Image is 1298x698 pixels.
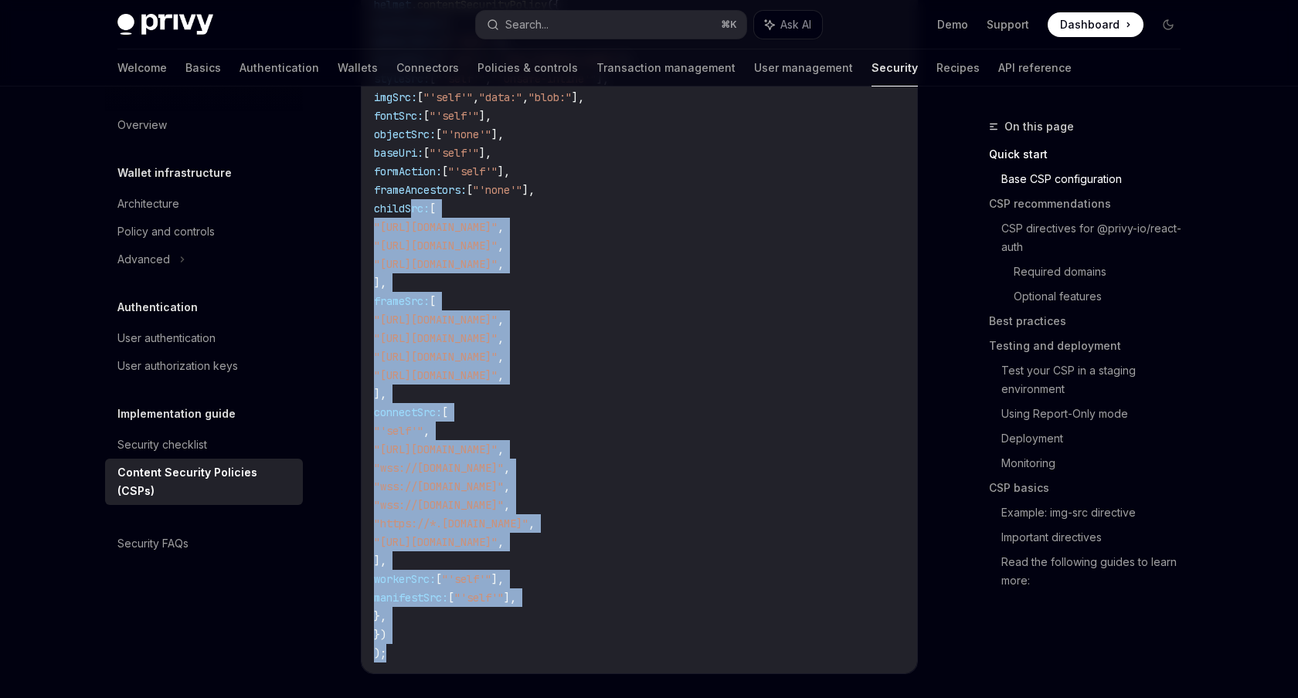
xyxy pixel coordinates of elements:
span: ], [498,164,510,178]
img: dark logo [117,14,213,36]
span: , [498,535,504,549]
span: ], [374,387,386,401]
span: frameAncestors: [374,183,467,197]
a: Quick start [989,142,1193,167]
a: CSP basics [989,476,1193,500]
span: [ [442,405,448,419]
a: Architecture [105,190,303,218]
span: On this page [1004,117,1074,136]
span: ], [491,127,504,141]
span: [ [436,127,442,141]
span: fontSrc: [374,109,423,123]
div: Overview [117,116,167,134]
a: CSP recommendations [989,191,1193,216]
span: imgSrc: [374,90,417,104]
span: ], [504,591,516,605]
span: , [498,239,504,252]
span: "'self'" [430,146,479,160]
span: "wss://[DOMAIN_NAME]" [374,498,504,512]
h5: Authentication [117,298,198,317]
span: ], [522,183,535,197]
a: Base CSP configuration [1001,167,1193,191]
span: "[URL][DOMAIN_NAME]" [374,257,498,271]
span: baseUri: [374,146,423,160]
span: ], [374,554,386,568]
a: Important directives [1001,525,1193,550]
span: connectSrc: [374,405,442,419]
span: [ [417,90,423,104]
a: Best practices [989,309,1193,334]
span: ], [572,90,584,104]
span: [ [467,183,473,197]
span: [ [430,202,436,215]
span: , [498,313,504,327]
span: ⌘ K [721,19,737,31]
div: User authorization keys [117,357,238,375]
span: , [504,498,510,512]
span: "'self'" [454,591,504,605]
span: childSrc: [374,202,430,215]
span: "wss://[DOMAIN_NAME]" [374,461,504,475]
span: formAction: [374,164,442,178]
span: "[URL][DOMAIN_NAME]" [374,239,498,252]
a: Security FAQs [105,530,303,557]
span: [ [448,591,454,605]
div: Security checklist [117,435,207,454]
span: , [423,424,430,438]
span: ], [491,572,504,586]
a: Dashboard [1048,12,1143,37]
a: Policies & controls [477,49,578,86]
span: "[URL][DOMAIN_NAME]" [374,442,498,456]
span: "data:" [479,90,522,104]
span: "wss://[DOMAIN_NAME]" [374,479,504,493]
span: ], [479,109,491,123]
div: User authentication [117,329,216,347]
a: Monitoring [1001,451,1193,476]
span: "'self'" [442,572,491,586]
span: , [522,90,528,104]
span: [ [442,164,448,178]
span: , [498,368,504,382]
a: Optional features [1014,284,1193,309]
span: "'none'" [473,183,522,197]
span: "blob:" [528,90,572,104]
span: , [504,461,510,475]
span: , [498,220,504,234]
a: Deployment [1001,426,1193,451]
a: Authentication [240,49,319,86]
a: User authorization keys [105,352,303,380]
span: Dashboard [1060,17,1120,32]
span: "'self'" [374,424,423,438]
span: , [498,331,504,345]
a: Demo [937,17,968,32]
button: Search...⌘K [476,11,746,39]
span: , [528,517,535,530]
a: Example: img-src directive [1001,500,1193,525]
a: CSP directives for @privy-io/react-auth [1001,216,1193,259]
span: "[URL][DOMAIN_NAME]" [374,220,498,234]
div: Policy and controls [117,222,215,241]
button: Toggle dark mode [1156,12,1181,37]
div: Content Security Policies (CSPs) [117,463,294,500]
div: Advanced [117,250,170,269]
span: , [498,350,504,364]
a: Connectors [396,49,459,86]
span: objectSrc: [374,127,436,141]
div: Search... [505,15,549,34]
span: "'self'" [430,109,479,123]
span: ], [479,146,491,160]
span: [ [423,146,430,160]
a: API reference [998,49,1072,86]
a: Required domains [1014,259,1193,284]
span: }, [374,609,386,623]
a: Using Report-Only mode [1001,402,1193,426]
h5: Wallet infrastructure [117,164,232,182]
div: Architecture [117,195,179,213]
span: "[URL][DOMAIN_NAME]" [374,313,498,327]
a: Security [872,49,918,86]
a: Overview [105,111,303,139]
span: Ask AI [780,17,811,32]
div: Security FAQs [117,534,189,553]
span: "[URL][DOMAIN_NAME]" [374,535,498,549]
span: ], [374,276,386,290]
